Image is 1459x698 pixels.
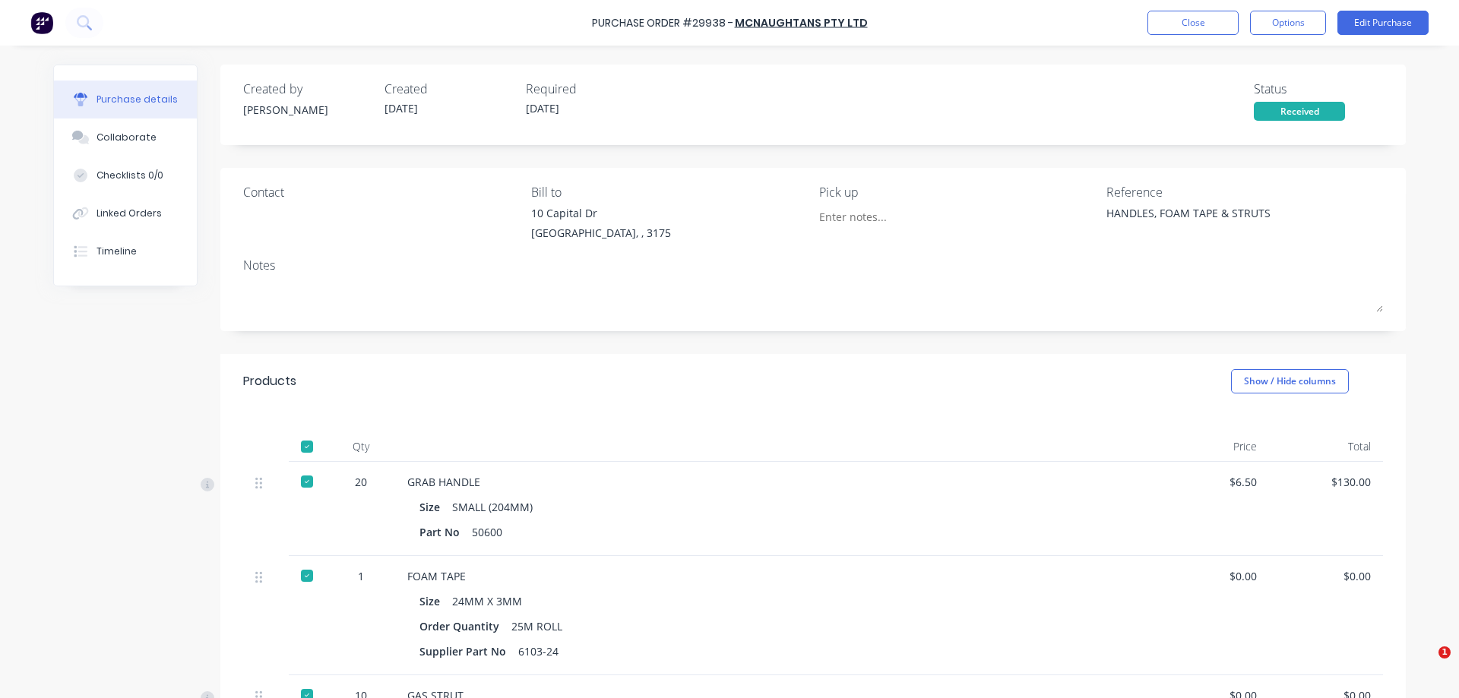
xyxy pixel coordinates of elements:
div: 20 [339,474,383,490]
div: 10 Capital Dr [531,205,671,221]
img: Factory [30,11,53,34]
div: Size [419,590,452,612]
button: Timeline [54,232,197,270]
div: Total [1269,431,1383,462]
a: McNAUGHTANS PTY LTD [735,15,868,30]
div: Order Quantity [419,615,511,637]
div: Qty [327,431,395,462]
button: Collaborate [54,118,197,156]
span: 1 [1438,646,1451,659]
div: Contact [243,183,520,201]
div: Received [1254,102,1345,121]
button: Purchase details [54,81,197,118]
button: Checklists 0/0 [54,156,197,194]
div: 6103-24 [518,640,559,662]
div: Part No [419,521,472,543]
div: Collaborate [97,131,157,144]
div: Size [419,496,452,518]
iframe: Intercom live chat [1407,646,1444,683]
div: 1 [339,568,383,584]
div: $6.50 [1167,474,1257,490]
div: Pick up [819,183,1096,201]
button: Show / Hide columns [1231,369,1349,393]
div: Supplier Part No [419,640,518,662]
button: Linked Orders [54,194,197,232]
div: Price [1155,431,1269,462]
button: Options [1250,11,1326,35]
button: Close [1147,11,1239,35]
div: Notes [243,256,1383,274]
div: [PERSON_NAME] [243,102,372,118]
div: Bill to [531,183,808,201]
div: 25M ROLL [511,615,562,637]
textarea: HANDLES, FOAM TAPE & STRUTS [1106,205,1296,239]
div: GRAB HANDLE [407,474,1143,490]
div: Status [1254,80,1383,98]
div: Checklists 0/0 [97,169,163,182]
div: SMALL (204MM) [452,496,533,518]
div: Purchase details [97,93,178,106]
div: Products [243,372,296,390]
div: $0.00 [1167,568,1257,584]
div: Linked Orders [97,207,162,220]
div: $130.00 [1281,474,1371,490]
div: 50600 [472,521,502,543]
div: Timeline [97,245,137,258]
div: FOAM TAPE [407,568,1143,584]
div: Purchase Order #29938 - [592,15,733,31]
div: $0.00 [1281,568,1371,584]
div: Required [526,80,655,98]
input: Enter notes... [819,205,957,228]
div: Created [385,80,514,98]
button: Edit Purchase [1337,11,1429,35]
div: 24MM X 3MM [452,590,522,612]
div: Reference [1106,183,1383,201]
div: [GEOGRAPHIC_DATA], , 3175 [531,225,671,241]
div: Created by [243,80,372,98]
